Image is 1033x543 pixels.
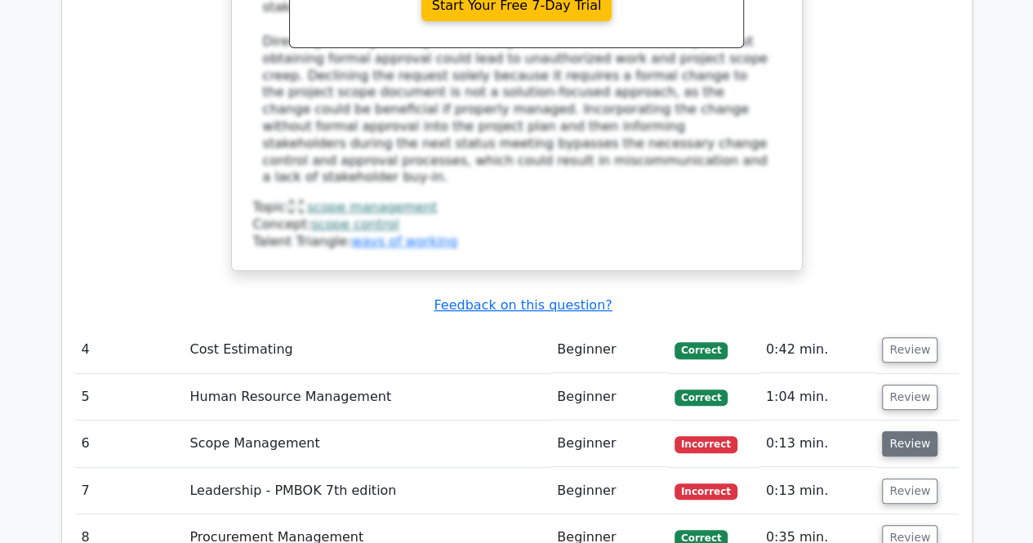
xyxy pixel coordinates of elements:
[759,468,876,514] td: 0:13 min.
[434,297,612,313] a: Feedback on this question?
[253,199,781,216] div: Topic:
[75,327,184,373] td: 4
[253,199,781,250] div: Talent Triangle:
[550,421,668,467] td: Beginner
[882,478,937,504] button: Review
[307,199,437,215] a: scope management
[675,483,737,500] span: Incorrect
[882,385,937,410] button: Review
[759,421,876,467] td: 0:13 min.
[351,234,457,249] a: ways of working
[550,468,668,514] td: Beginner
[882,431,937,456] button: Review
[183,421,550,467] td: Scope Management
[550,327,668,373] td: Beginner
[75,374,184,421] td: 5
[183,374,550,421] td: Human Resource Management
[882,337,937,363] button: Review
[253,216,781,234] div: Concept:
[183,468,550,514] td: Leadership - PMBOK 7th edition
[675,436,737,452] span: Incorrect
[183,327,550,373] td: Cost Estimating
[75,468,184,514] td: 7
[75,421,184,467] td: 6
[675,389,728,406] span: Correct
[759,374,876,421] td: 1:04 min.
[311,216,399,232] a: scope control
[675,342,728,358] span: Correct
[550,374,668,421] td: Beginner
[759,327,876,373] td: 0:42 min.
